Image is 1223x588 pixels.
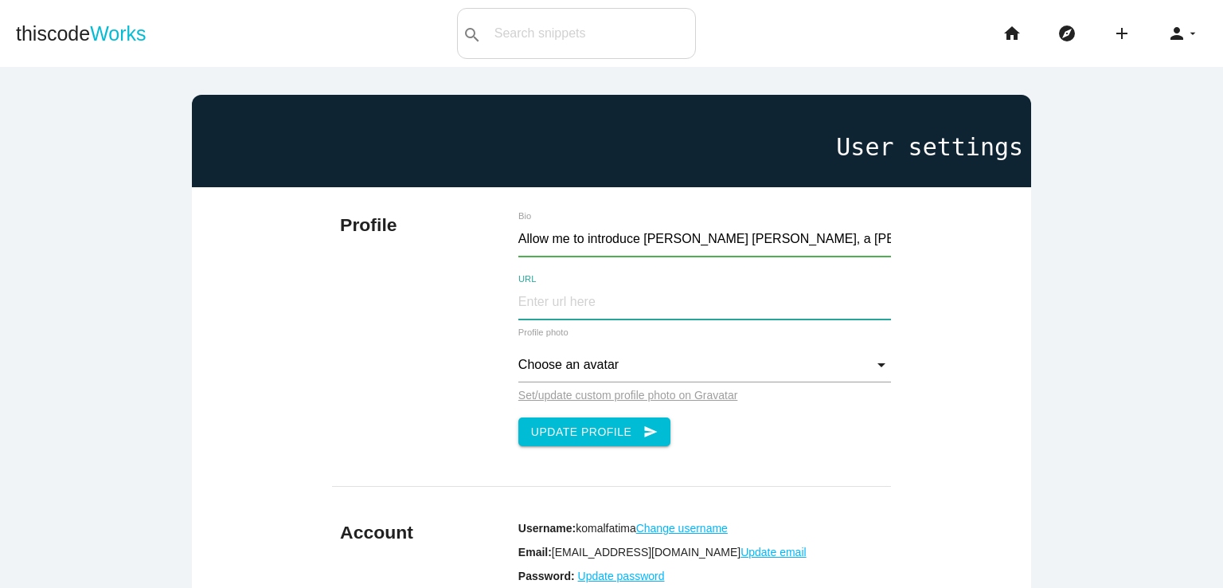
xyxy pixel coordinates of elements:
[200,134,1023,160] h1: User settings
[518,522,892,535] p: komalfatima
[518,211,830,221] label: Bio
[486,17,695,50] input: Search snippets
[1167,8,1186,59] i: person
[518,389,738,402] a: Set/update custom profile photo on Gravatar
[1112,8,1131,59] i: add
[340,522,413,543] b: Account
[636,522,728,535] a: Change username
[518,417,671,446] button: Update Profilesend
[518,222,892,257] input: Enter bio here
[1186,8,1199,59] i: arrow_drop_down
[578,570,665,582] a: Update password
[740,546,807,559] a: Update email
[340,214,397,235] b: Profile
[518,274,830,284] label: URL
[463,10,482,61] i: search
[16,8,147,59] a: thiscodeWorks
[518,546,892,559] p: [EMAIL_ADDRESS][DOMAIN_NAME]
[458,9,486,58] button: search
[1057,8,1076,59] i: explore
[518,285,892,319] input: Enter url here
[518,570,575,582] b: Password:
[1002,8,1022,59] i: home
[518,327,569,337] label: Profile photo
[90,22,146,45] span: Works
[643,417,658,446] i: send
[518,546,552,559] b: Email:
[518,522,576,535] b: Username:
